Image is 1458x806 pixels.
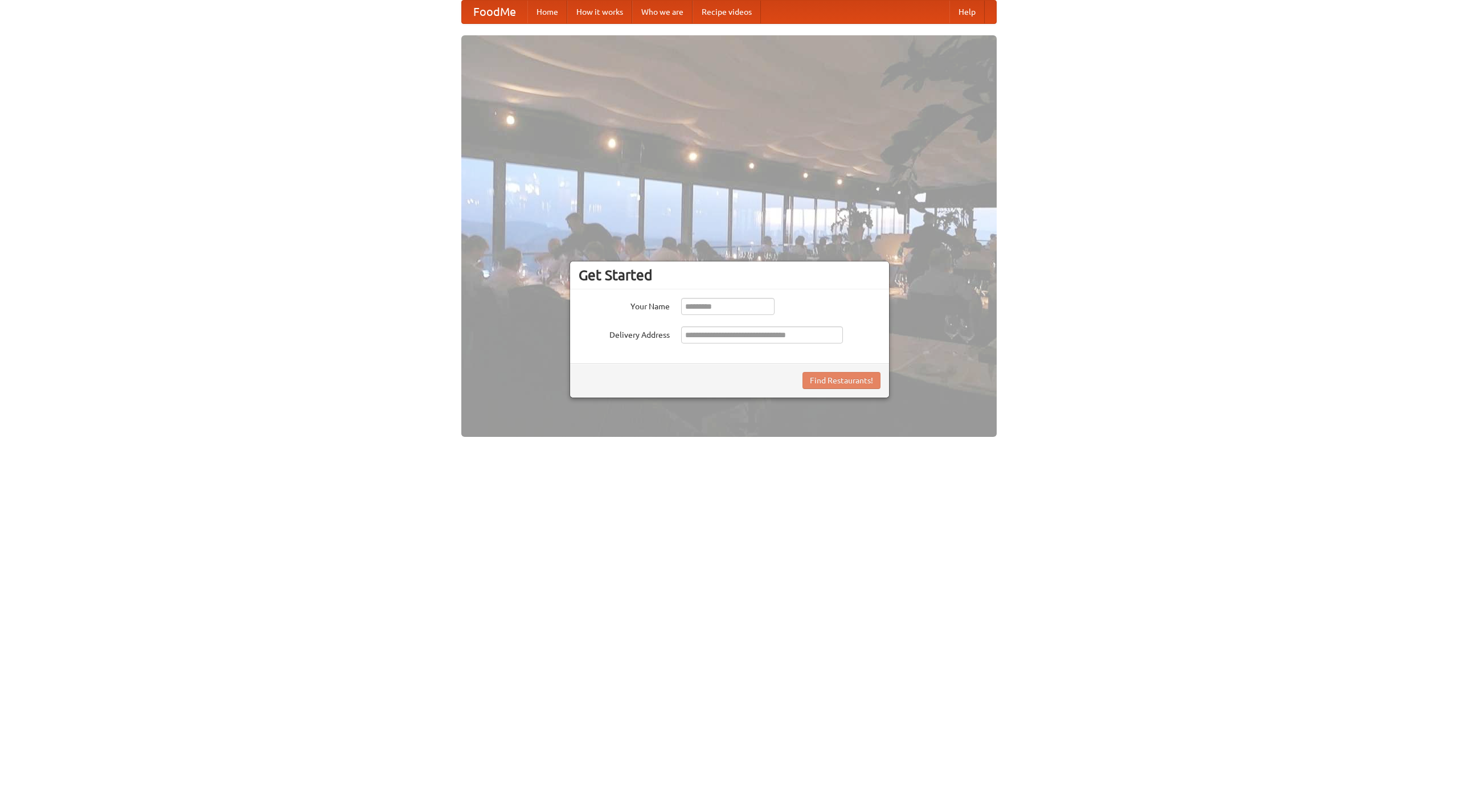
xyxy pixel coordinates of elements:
label: Your Name [579,298,670,312]
a: Home [527,1,567,23]
h3: Get Started [579,267,880,284]
label: Delivery Address [579,326,670,341]
a: How it works [567,1,632,23]
a: Recipe videos [693,1,761,23]
a: Help [949,1,985,23]
button: Find Restaurants! [802,372,880,389]
a: FoodMe [462,1,527,23]
a: Who we are [632,1,693,23]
